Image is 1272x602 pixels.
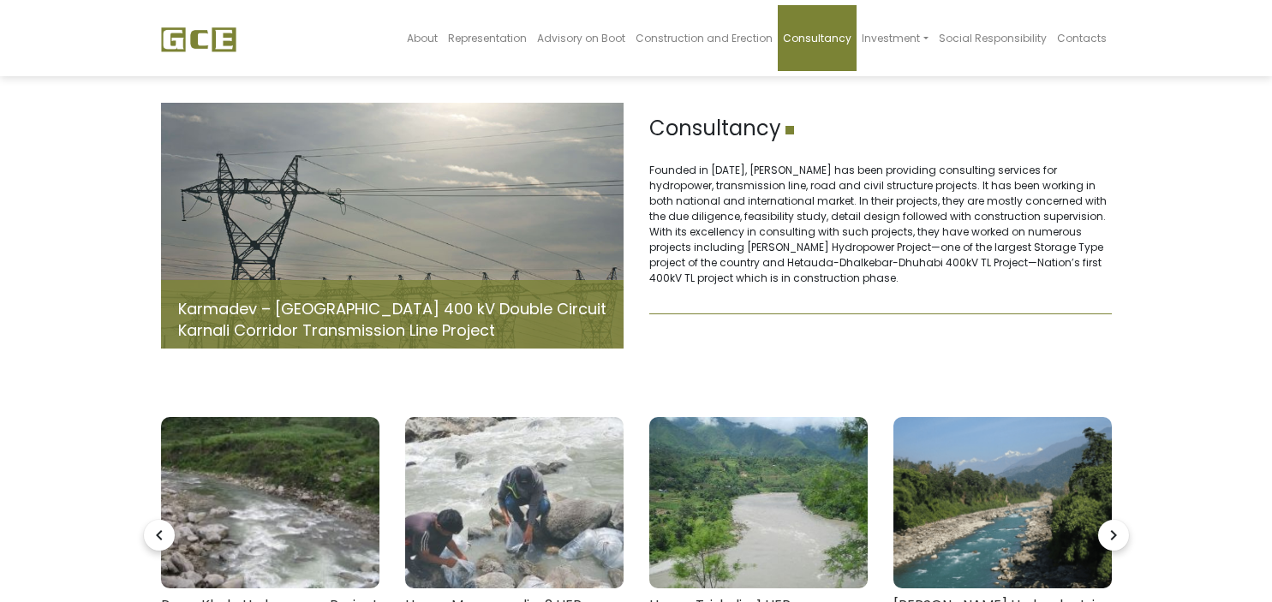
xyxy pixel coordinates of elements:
[649,116,1112,141] h1: Consultancy
[532,5,630,71] a: Advisory on Boot
[934,5,1052,71] a: Social Responsibility
[636,31,773,45] span: Construction and Erection
[402,5,443,71] a: About
[161,103,624,349] img: 06102016080206Transmission-Lines.jpg
[857,5,933,71] a: Investment
[1098,520,1129,551] i: navigate_next
[537,31,625,45] span: Advisory on Boot
[862,31,920,45] span: Investment
[443,5,532,71] a: Representation
[161,27,236,52] img: GCE Group
[649,163,1112,286] p: Founded in [DATE], [PERSON_NAME] has been providing consulting services for hydropower, transmiss...
[1057,31,1107,45] span: Contacts
[448,31,527,45] span: Representation
[407,31,438,45] span: About
[178,298,606,341] a: Karmadev – [GEOGRAPHIC_DATA] 400 kV Double Circuit Karnali Corridor Transmission Line Project
[783,31,851,45] span: Consultancy
[1052,5,1112,71] a: Contacts
[939,31,1047,45] span: Social Responsibility
[144,520,175,551] i: navigate_before
[630,5,778,71] a: Construction and Erection
[778,5,857,71] a: Consultancy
